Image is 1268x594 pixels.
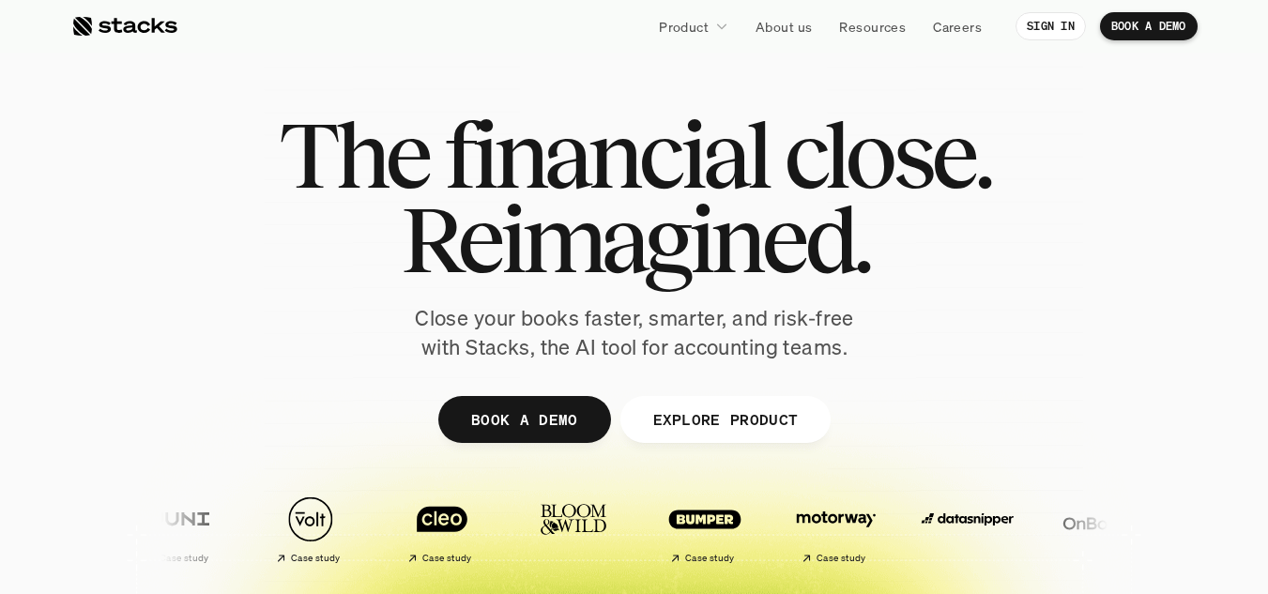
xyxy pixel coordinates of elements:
span: The [279,113,428,197]
p: SIGN IN [1027,20,1075,33]
a: Case study [250,486,372,571]
h2: Case study [684,553,734,564]
a: BOOK A DEMO [1100,12,1198,40]
a: Case study [775,486,897,571]
a: Case study [118,486,240,571]
h2: Case study [159,553,208,564]
span: financial [444,113,768,197]
p: About us [756,17,812,37]
a: Case study [381,486,503,571]
h2: Case study [290,553,340,564]
p: Careers [933,17,982,37]
span: Reimagined. [400,197,868,282]
h2: Case study [816,553,865,564]
a: BOOK A DEMO [437,396,610,443]
h2: Case study [421,553,471,564]
p: BOOK A DEMO [470,405,577,433]
a: SIGN IN [1016,12,1086,40]
p: Product [659,17,709,37]
span: close. [784,113,990,197]
p: Close your books faster, smarter, and risk-free with Stacks, the AI tool for accounting teams. [400,304,869,362]
a: Resources [828,9,917,43]
a: EXPLORE PRODUCT [619,396,831,443]
a: About us [744,9,823,43]
a: Careers [922,9,993,43]
p: BOOK A DEMO [1111,20,1186,33]
p: Resources [839,17,906,37]
p: EXPLORE PRODUCT [652,405,798,433]
a: Case study [644,486,766,571]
